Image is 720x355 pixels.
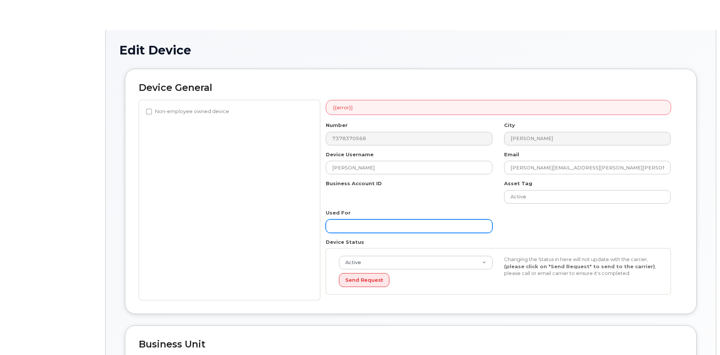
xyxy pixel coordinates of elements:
label: Device Status [326,239,364,246]
label: Non-employee owned device [146,107,229,116]
h2: Business Unit [139,339,683,350]
label: Number [326,122,348,129]
h1: Edit Device [119,44,702,57]
label: Asset Tag [504,180,532,187]
label: Device Username [326,151,374,158]
div: {{error}} [326,100,671,115]
button: Send Request [339,273,389,287]
label: Business Account ID [326,180,382,187]
label: City [504,122,515,129]
input: Non-employee owned device [146,109,152,115]
label: Email [504,151,519,158]
label: Used For [326,209,351,216]
strong: (please click on "Send Request" to send to the carrier) [504,263,655,269]
h2: Device General [139,83,683,93]
div: Changing the Status in here will not update with the carrier, , please call or email carrier to e... [498,256,664,277]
